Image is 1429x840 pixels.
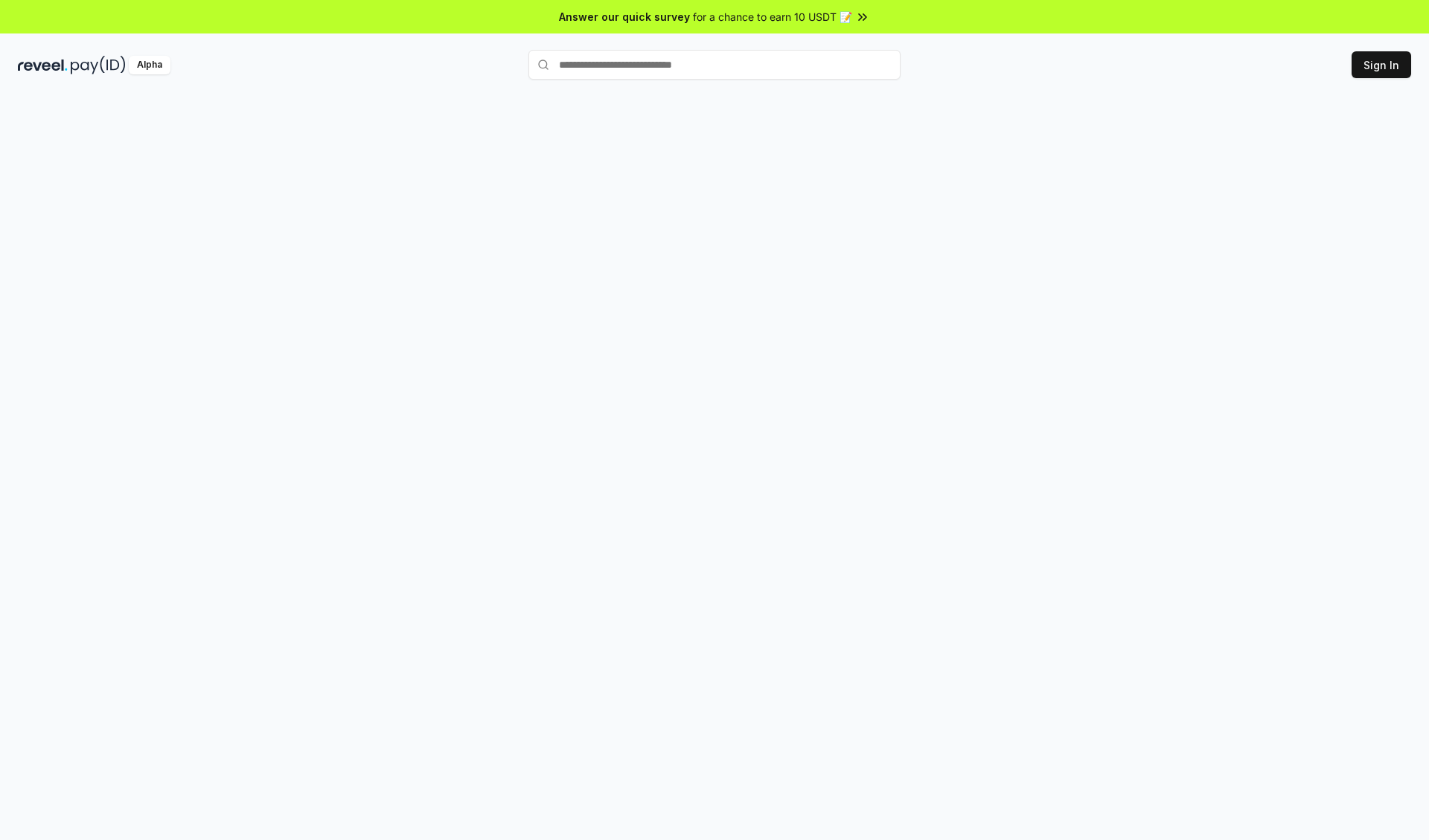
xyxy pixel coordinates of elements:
span: for a chance to earn 10 USDT 📝 [693,9,852,25]
img: reveel_dark [18,56,68,74]
button: Sign In [1352,51,1411,78]
div: Alpha [129,56,170,74]
img: pay_id [71,56,126,74]
span: Answer our quick survey [559,9,690,25]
